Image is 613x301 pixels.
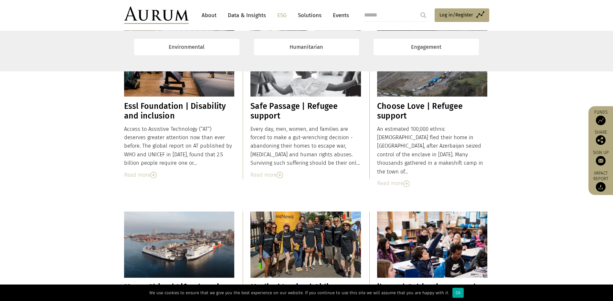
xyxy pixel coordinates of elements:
[330,9,349,21] a: Events
[277,172,283,178] img: Read More
[124,171,235,179] div: Read more
[596,156,606,166] img: Sign up to our newsletter
[254,39,359,55] a: Humanitarian
[596,135,606,145] img: Share this post
[435,8,489,22] a: Log in/Register
[134,39,239,55] a: Environmental
[274,9,290,21] a: ESG
[374,39,479,55] a: Engagement
[596,116,606,125] img: Access Funds
[592,130,610,145] div: Share
[592,150,610,166] a: Sign up
[377,101,488,121] h3: Choose Love | Refugee support
[439,11,473,19] span: Log in/Register
[198,9,220,21] a: About
[592,171,610,192] a: Impact report
[377,179,488,188] div: Read more
[150,172,157,178] img: Read More
[377,125,488,176] div: An estimated 100,000 ethnic [DEMOGRAPHIC_DATA] fled their home in [GEOGRAPHIC_DATA], after Azerba...
[250,125,361,168] div: Every day, men, women, and families are forced to make a gut-wrenching decision -abandoning their...
[592,109,610,125] a: Funds
[403,181,410,187] img: Read More
[124,6,189,24] img: Aurum
[250,101,361,121] h3: Safe Passage | Refugee support
[250,171,361,179] div: Read more
[452,288,464,298] div: Ok
[124,101,235,121] h3: Essl Foundation | Disability and inclusion
[295,9,325,21] a: Solutions
[225,9,269,21] a: Data & Insights
[417,9,430,22] input: Submit
[124,125,235,168] div: Access to Assistive Technology (“AT”) deserves greater attention now than ever before. The global...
